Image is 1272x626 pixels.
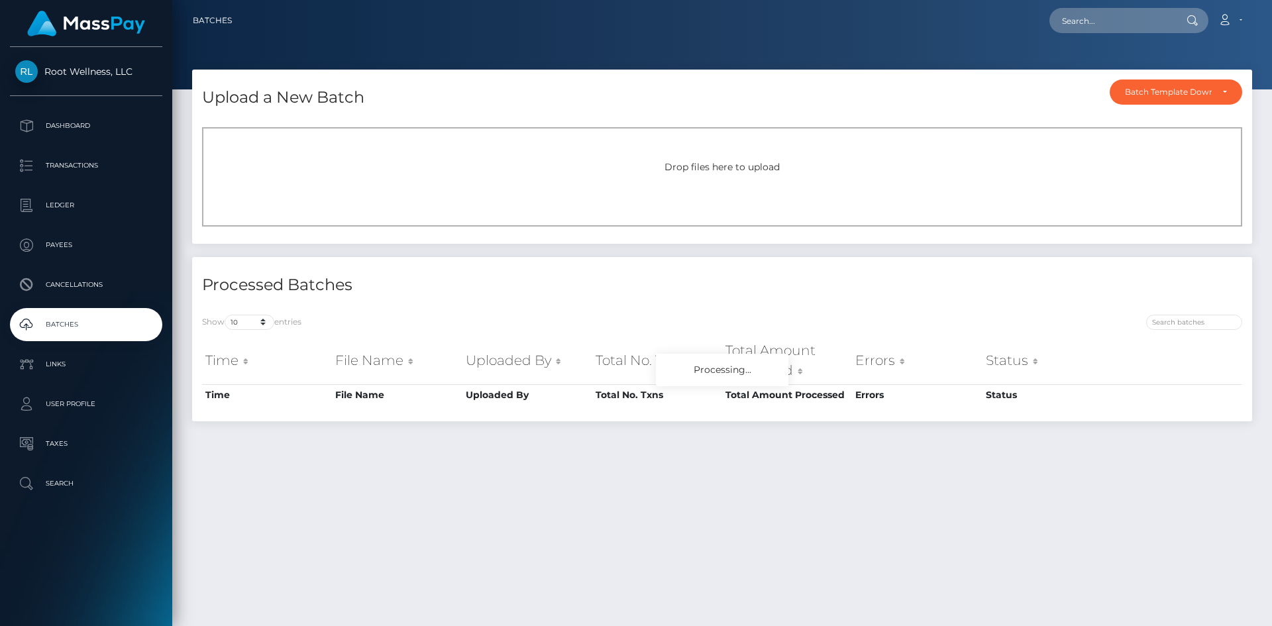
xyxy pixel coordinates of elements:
p: Cancellations [15,275,157,295]
a: Links [10,348,162,381]
span: Root Wellness, LLC [10,66,162,78]
a: Search [10,467,162,500]
p: User Profile [15,394,157,414]
a: User Profile [10,388,162,421]
th: File Name [332,337,462,384]
p: Batches [15,315,157,335]
a: Dashboard [10,109,162,142]
a: Cancellations [10,268,162,301]
th: Errors [852,384,982,405]
h4: Upload a New Batch [202,86,364,109]
a: Taxes [10,427,162,460]
th: Uploaded By [462,337,592,384]
th: Time [202,337,332,384]
img: Root Wellness, LLC [15,60,38,83]
a: Ledger [10,189,162,222]
a: Batches [10,308,162,341]
p: Transactions [15,156,157,176]
p: Payees [15,235,157,255]
th: Total No. Txns [592,384,722,405]
a: Transactions [10,149,162,182]
th: Total Amount Processed [722,337,852,384]
p: Dashboard [15,116,157,136]
th: Uploaded By [462,384,592,405]
span: Drop files here to upload [664,161,780,173]
th: Time [202,384,332,405]
select: Showentries [225,315,274,330]
th: Total No. Txns [592,337,722,384]
a: Payees [10,229,162,262]
p: Taxes [15,434,157,454]
p: Ledger [15,195,157,215]
th: Status [982,337,1112,384]
img: MassPay Logo [27,11,145,36]
button: Batch Template Download [1110,79,1242,105]
div: Batch Template Download [1125,87,1212,97]
th: Errors [852,337,982,384]
div: Processing... [656,354,788,386]
input: Search... [1049,8,1174,33]
h4: Processed Batches [202,274,712,297]
input: Search batches [1146,315,1242,330]
a: Batches [193,7,232,34]
th: Total Amount Processed [722,384,852,405]
th: Status [982,384,1112,405]
p: Search [15,474,157,494]
p: Links [15,354,157,374]
label: Show entries [202,315,301,330]
th: File Name [332,384,462,405]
